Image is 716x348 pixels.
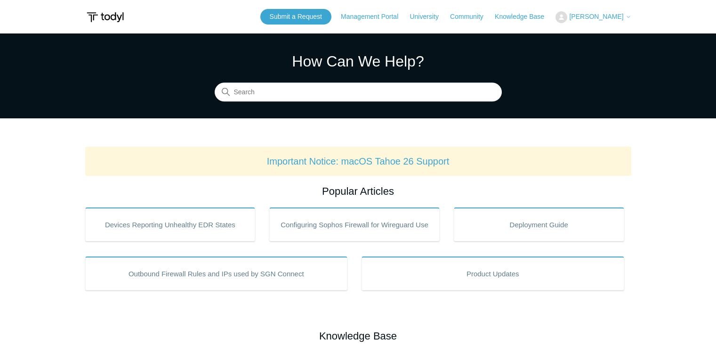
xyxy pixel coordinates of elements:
[85,207,256,241] a: Devices Reporting Unhealthy EDR States
[269,207,440,241] a: Configuring Sophos Firewall for Wireguard Use
[85,183,631,199] h2: Popular Articles
[555,11,631,23] button: [PERSON_NAME]
[454,207,624,241] a: Deployment Guide
[85,328,631,344] h2: Knowledge Base
[267,156,450,166] a: Important Notice: macOS Tahoe 26 Support
[215,83,502,102] input: Search
[85,257,348,290] a: Outbound Firewall Rules and IPs used by SGN Connect
[341,12,408,22] a: Management Portal
[569,13,623,20] span: [PERSON_NAME]
[260,9,331,25] a: Submit a Request
[450,12,493,22] a: Community
[215,50,502,73] h1: How Can We Help?
[362,257,624,290] a: Product Updates
[85,8,125,26] img: Todyl Support Center Help Center home page
[410,12,448,22] a: University
[495,12,554,22] a: Knowledge Base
